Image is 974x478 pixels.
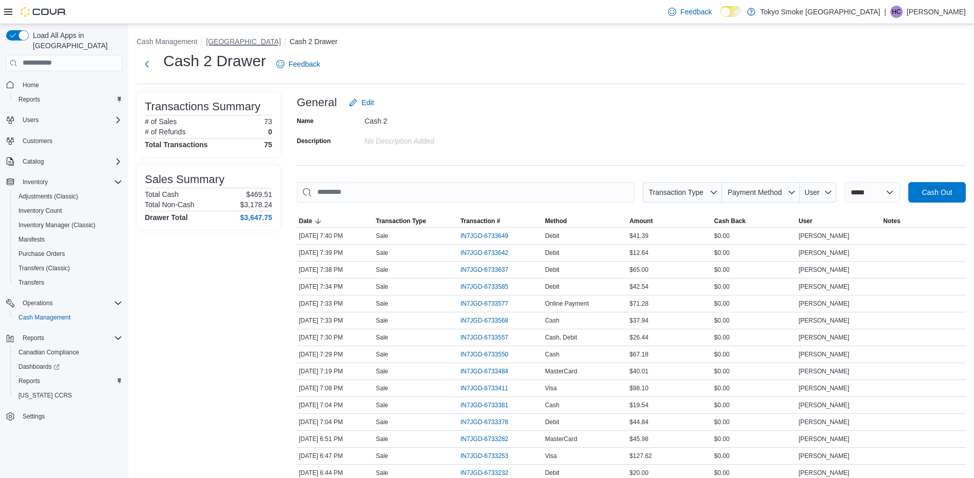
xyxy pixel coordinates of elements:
[272,54,324,74] a: Feedback
[884,6,886,18] p: |
[18,79,43,91] a: Home
[629,469,648,477] span: $20.00
[163,51,266,71] h1: Cash 2 Drawer
[629,350,648,358] span: $67.18
[461,384,508,392] span: IN7JGD-6733411
[461,314,519,327] button: IN7JGD-6733568
[297,433,374,445] div: [DATE] 6:51 PM
[14,93,122,106] span: Reports
[145,173,224,186] h3: Sales Summary
[18,348,79,356] span: Canadian Compliance
[23,116,39,124] span: Users
[799,418,850,426] span: [PERSON_NAME]
[376,350,388,358] p: Sale
[18,250,65,258] span: Purchase Orders
[18,278,44,287] span: Transfers
[461,331,519,344] button: IN7JGD-6733557
[10,345,126,360] button: Canadian Compliance
[14,190,122,203] span: Adjustments (Classic)
[799,367,850,375] span: [PERSON_NAME]
[545,217,567,225] span: Method
[2,154,126,169] button: Catalog
[799,266,850,274] span: [PERSON_NAME]
[18,297,57,309] button: Operations
[23,137,52,145] span: Customers
[461,264,519,276] button: IN7JGD-6733637
[297,314,374,327] div: [DATE] 7:33 PM
[14,389,122,402] span: Washington CCRS
[545,249,559,257] span: Debit
[297,230,374,242] div: [DATE] 7:40 PM
[799,217,813,225] span: User
[21,7,67,17] img: Cova
[297,348,374,361] div: [DATE] 7:29 PM
[376,249,388,257] p: Sale
[14,375,44,387] a: Reports
[712,433,797,445] div: $0.00
[2,296,126,310] button: Operations
[545,452,557,460] span: Visa
[376,316,388,325] p: Sale
[629,333,648,342] span: $26.44
[629,418,648,426] span: $44.84
[14,248,122,260] span: Purchase Orders
[908,182,966,203] button: Cash Out
[6,73,122,451] nav: Complex example
[881,215,966,227] button: Notes
[2,77,126,92] button: Home
[10,92,126,107] button: Reports
[543,215,627,227] button: Method
[629,232,648,240] span: $41.39
[18,221,96,229] span: Inventory Manager (Classic)
[14,375,122,387] span: Reports
[14,219,122,231] span: Inventory Manager (Classic)
[14,233,122,246] span: Manifests
[799,469,850,477] span: [PERSON_NAME]
[712,281,797,293] div: $0.00
[461,232,508,240] span: IN7JGD-6733649
[376,435,388,443] p: Sale
[712,382,797,394] div: $0.00
[137,54,157,74] button: Next
[2,175,126,189] button: Inventory
[297,281,374,293] div: [DATE] 7:34 PM
[10,374,126,388] button: Reports
[461,401,508,409] span: IN7JGD-6733381
[297,399,374,411] div: [DATE] 7:04 PM
[14,219,100,231] a: Inventory Manager (Classic)
[629,217,653,225] span: Amount
[14,276,48,289] a: Transfers
[545,283,559,291] span: Debit
[145,141,208,149] h4: Total Transactions
[890,6,903,18] div: Heather Chafe
[137,37,197,46] button: Cash Management
[23,81,39,89] span: Home
[297,416,374,428] div: [DATE] 7:04 PM
[246,190,272,198] p: $469.51
[297,247,374,259] div: [DATE] 7:39 PM
[376,418,388,426] p: Sale
[648,188,703,196] span: Transaction Type
[629,300,648,308] span: $71.28
[461,316,508,325] span: IN7JGD-6733568
[627,215,712,227] button: Amount
[664,2,716,22] a: Feedback
[461,300,508,308] span: IN7JGD-6733577
[461,217,500,225] span: Transaction #
[18,235,45,244] span: Manifests
[10,247,126,261] button: Purchase Orders
[799,384,850,392] span: [PERSON_NAME]
[461,418,508,426] span: IN7JGD-6733378
[714,217,746,225] span: Cash Back
[240,201,272,209] p: $3,178.24
[883,217,900,225] span: Notes
[297,215,374,227] button: Date
[14,311,122,324] span: Cash Management
[376,232,388,240] p: Sale
[712,416,797,428] div: $0.00
[461,333,508,342] span: IN7JGD-6733557
[10,232,126,247] button: Manifests
[461,249,508,257] span: IN7JGD-6733642
[643,182,722,203] button: Transaction Type
[14,311,74,324] a: Cash Management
